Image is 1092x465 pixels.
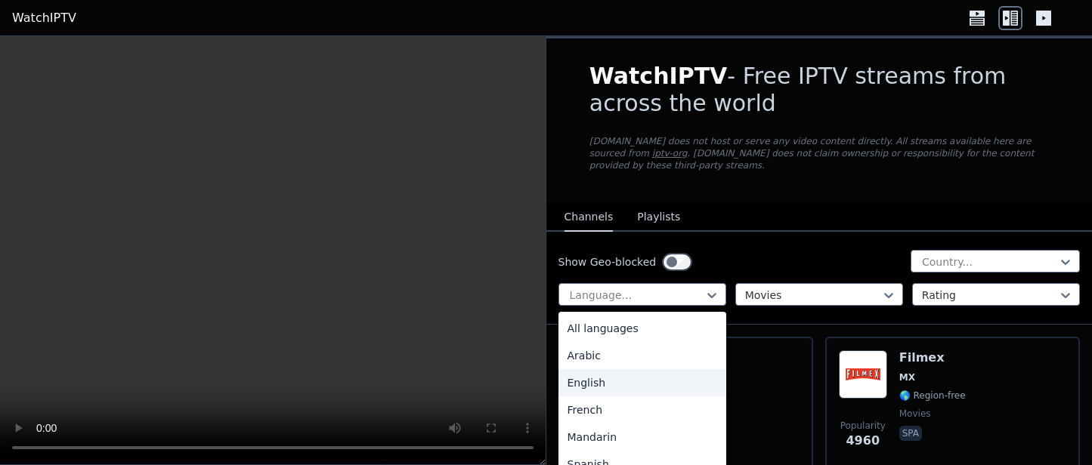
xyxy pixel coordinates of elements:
p: spa [899,426,922,441]
button: Playlists [637,203,680,232]
span: 4960 [846,432,880,450]
p: [DOMAIN_NAME] does not host or serve any video content directly. All streams available here are s... [589,135,1049,171]
label: Show Geo-blocked [558,254,657,269]
div: Arabic [558,342,726,369]
div: English [558,369,726,396]
span: movies [899,408,931,420]
a: WatchIPTV [12,9,76,27]
button: Channels [565,203,614,232]
span: 🌎 Region-free [899,390,966,402]
div: Mandarin [558,423,726,451]
div: All languages [558,315,726,342]
a: iptv-org [652,148,688,159]
h1: - Free IPTV streams from across the world [589,63,1049,117]
span: Popularity [840,420,886,432]
h6: Filmex [899,350,966,365]
span: WatchIPTV [589,63,728,89]
img: Filmex [839,350,887,399]
div: French [558,396,726,423]
span: MX [899,371,915,383]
